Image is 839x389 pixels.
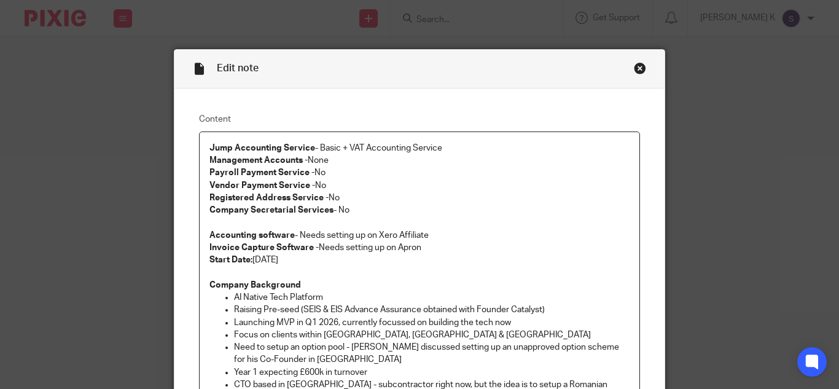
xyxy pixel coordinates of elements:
[209,229,630,254] p: - Needs setting up on Xero Affiliate Needs setting up on Apron
[209,192,630,204] p: No
[634,62,646,74] div: Close this dialog window
[209,156,308,165] strong: Management Accounts -
[234,316,630,329] p: Launching MVP in Q1 2026, currently focussed on building the tech now
[209,204,630,216] p: - No
[234,341,630,366] p: Need to setup an option pool - [PERSON_NAME] discussed setting up an unapproved option scheme for...
[234,329,630,341] p: Focus on clients within [GEOGRAPHIC_DATA], [GEOGRAPHIC_DATA] & [GEOGRAPHIC_DATA]
[209,243,319,252] strong: Invoice Capture Software -
[209,142,630,192] p: - Basic + VAT Accounting Service None No No
[209,256,252,264] strong: Start Date:
[209,231,295,240] strong: Accounting software
[234,304,630,316] p: Raising Pre-seed (SEIS & EIS Advance Assurance obtained with Founder Catalyst)
[209,194,329,202] strong: Registered Address Service -
[209,281,301,289] strong: Company Background
[209,181,315,190] strong: Vendor Payment Service -
[209,254,630,266] p: [DATE]
[234,366,630,379] p: Year 1 expecting £600k in turnover
[234,291,630,304] p: AI Native Tech Platform
[209,206,334,214] strong: Company Secretarial Services
[217,63,259,73] span: Edit note
[209,168,314,177] strong: Payroll Payment Service -
[209,144,315,152] strong: Jump Accounting Service
[199,113,640,125] label: Content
